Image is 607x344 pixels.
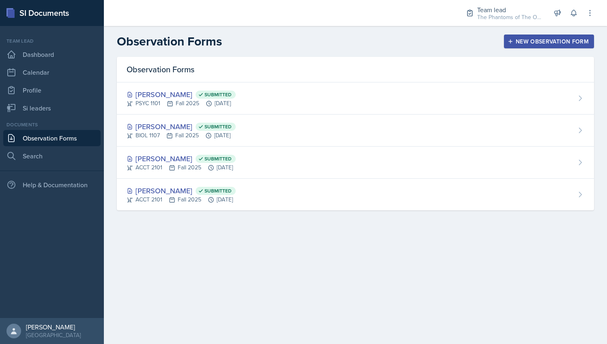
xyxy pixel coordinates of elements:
div: Documents [3,121,101,128]
div: Help & Documentation [3,177,101,193]
div: [GEOGRAPHIC_DATA] [26,331,81,339]
div: [PERSON_NAME] [26,323,81,331]
a: [PERSON_NAME] Submitted ACCT 2101Fall 2025[DATE] [117,179,594,210]
a: Observation Forms [3,130,101,146]
div: [PERSON_NAME] [127,153,236,164]
a: Calendar [3,64,101,80]
a: Dashboard [3,46,101,63]
a: Profile [3,82,101,98]
a: [PERSON_NAME] Submitted ACCT 2101Fall 2025[DATE] [117,147,594,179]
div: New Observation Form [509,38,589,45]
a: Si leaders [3,100,101,116]
div: [PERSON_NAME] [127,185,236,196]
div: ACCT 2101 Fall 2025 [DATE] [127,195,236,204]
div: The Phantoms of The Opera / Fall 2025 [477,13,542,22]
span: Submitted [204,188,232,194]
span: Submitted [204,91,232,98]
div: Team lead [477,5,542,15]
a: [PERSON_NAME] Submitted PSYC 1101Fall 2025[DATE] [117,82,594,115]
a: Search [3,148,101,164]
span: Submitted [204,156,232,162]
h2: Observation Forms [117,34,222,49]
div: BIOL 1107 Fall 2025 [DATE] [127,131,236,140]
div: Observation Forms [117,57,594,82]
a: [PERSON_NAME] Submitted BIOL 1107Fall 2025[DATE] [117,115,594,147]
span: Submitted [204,123,232,130]
div: ACCT 2101 Fall 2025 [DATE] [127,163,236,172]
div: [PERSON_NAME] [127,121,236,132]
div: Team lead [3,37,101,45]
button: New Observation Form [504,35,594,48]
div: [PERSON_NAME] [127,89,236,100]
div: PSYC 1101 Fall 2025 [DATE] [127,99,236,108]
